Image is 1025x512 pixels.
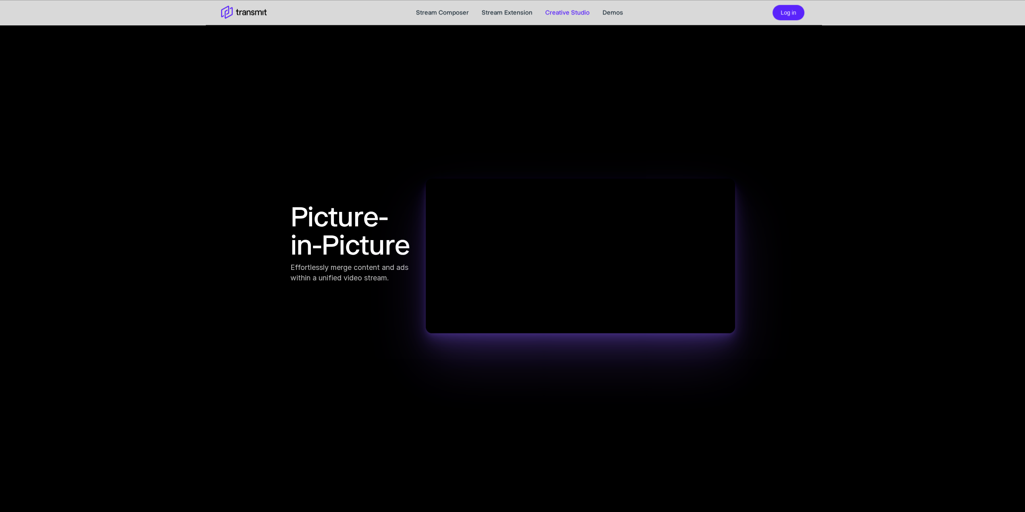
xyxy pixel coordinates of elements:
p: Effortlessly merge content and ads within a unified video stream. [290,262,411,283]
a: Stream Extension [482,8,532,17]
a: Stream Composer [416,8,469,17]
a: Log in [772,8,804,16]
a: Demos [603,8,623,17]
a: Creative Studio [545,8,590,17]
h1: Picture-in-Picture [290,203,411,259]
button: Log in [772,5,804,21]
